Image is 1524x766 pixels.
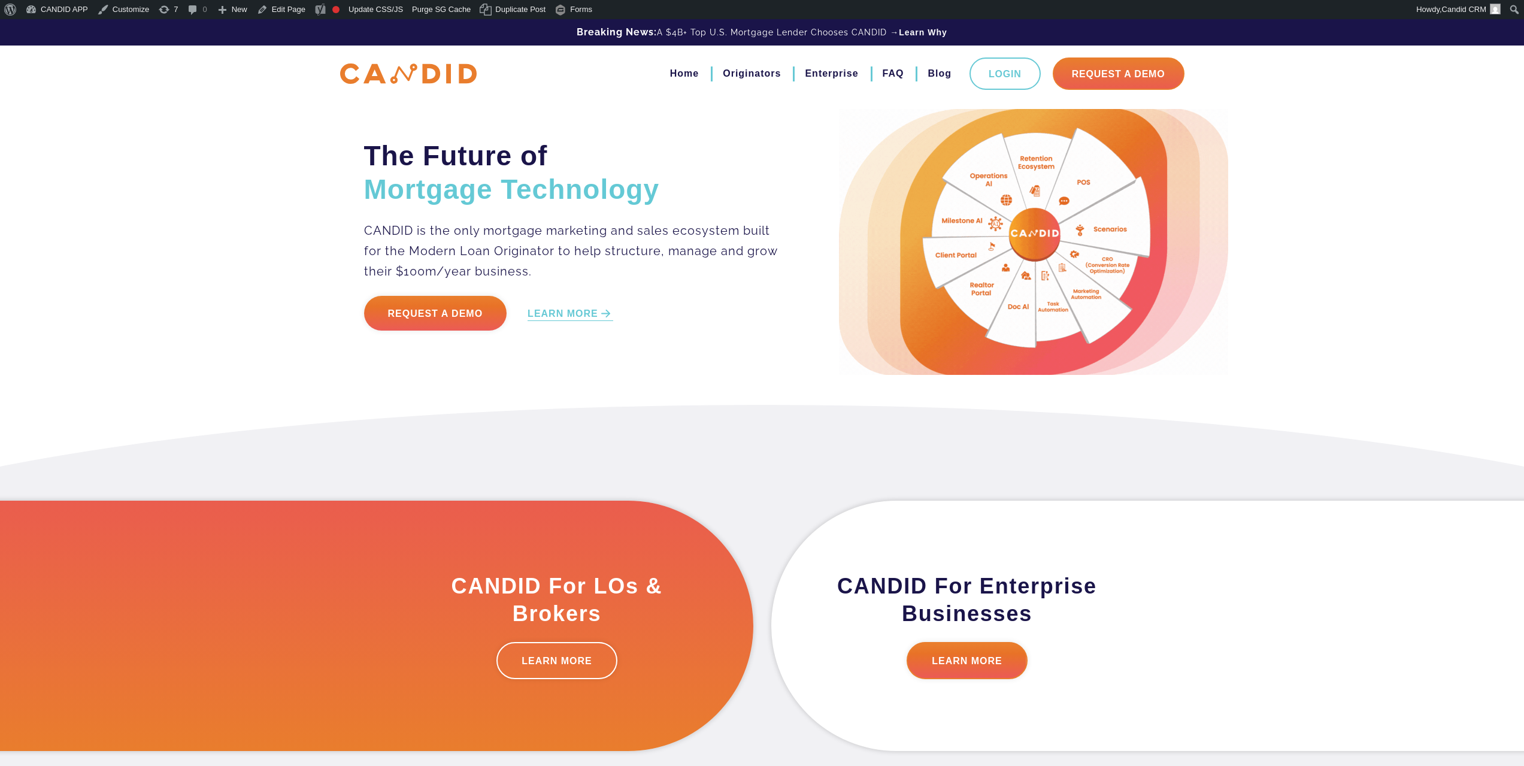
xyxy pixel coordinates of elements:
[928,63,952,84] a: Blog
[969,57,1041,90] a: Login
[907,642,1028,679] a: LEARN MORE
[839,109,1228,375] img: Candid Hero Image
[899,26,947,38] a: Learn Why
[723,63,781,84] a: Originators
[331,19,1193,46] div: A $4B+ Top U.S. Mortgage Lender Chooses CANDID →
[364,220,779,281] p: CANDID is the only mortgage marketing and sales ecosystem built for the Modern Loan Originator to...
[364,296,507,331] a: Request a Demo
[340,63,477,84] img: CANDID APP
[421,573,693,628] h3: CANDID For LOs & Brokers
[364,139,779,206] h2: The Future of
[577,26,657,38] b: Breaking News:
[883,63,904,84] a: FAQ
[332,6,340,13] div: Focus keyphrase not set
[670,63,699,84] a: Home
[831,573,1104,628] h3: CANDID For Enterprise Businesses
[805,63,858,84] a: Enterprise
[364,174,660,205] span: Mortgage Technology
[1053,57,1184,90] a: Request A Demo
[496,642,617,679] a: LEARN MORE
[1442,5,1486,14] span: Candid CRM
[528,307,613,321] a: LEARN MORE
